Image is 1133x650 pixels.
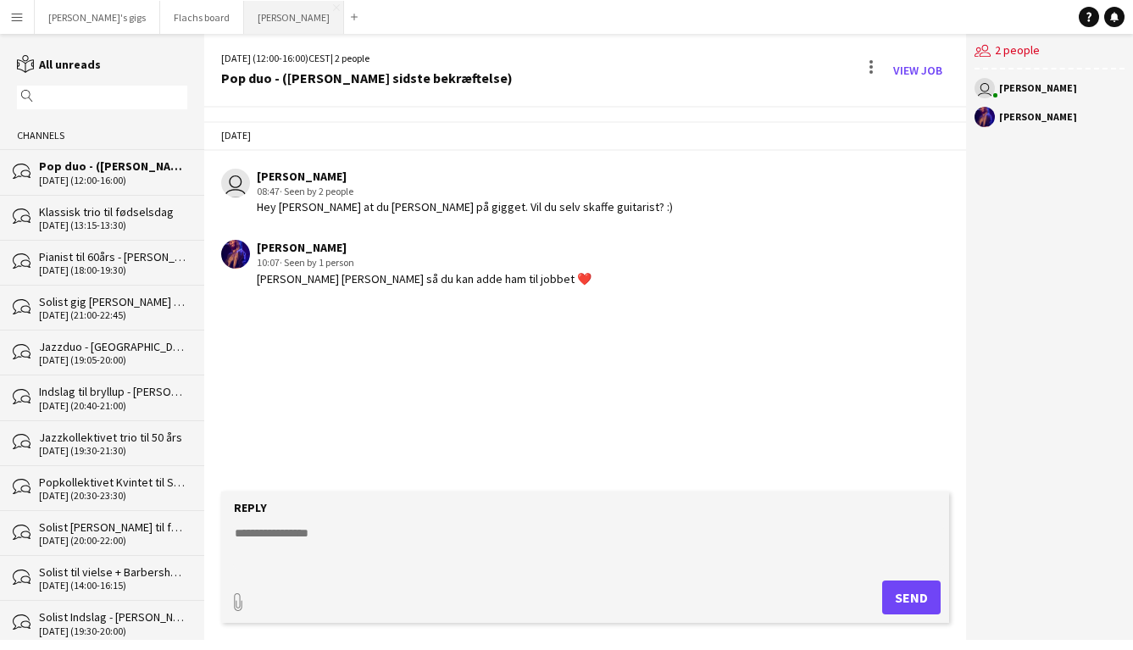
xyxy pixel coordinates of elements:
[39,204,187,219] div: Klassisk trio til fødselsdag
[39,264,187,276] div: [DATE] (18:00-19:30)
[39,384,187,399] div: Indslag til bryllup - [PERSON_NAME]
[221,51,513,66] div: [DATE] (12:00-16:00) | 2 people
[35,1,160,34] button: [PERSON_NAME]'s gigs
[234,500,267,515] label: Reply
[257,184,673,199] div: 08:47
[221,70,513,86] div: Pop duo - ([PERSON_NAME] sidste bekræftelse)
[882,581,941,614] button: Send
[886,57,949,84] a: View Job
[257,199,673,214] div: Hey [PERSON_NAME] at du [PERSON_NAME] på gigget. Vil du selv skaffe guitarist? :)
[204,121,966,150] div: [DATE]
[39,564,187,580] div: Solist til vielse + Barbershop kor til reception
[39,354,187,366] div: [DATE] (19:05-20:00)
[39,535,187,547] div: [DATE] (20:00-22:00)
[39,294,187,309] div: Solist gig [PERSON_NAME] til Guldbryllup
[39,249,187,264] div: Pianist til 60års - [PERSON_NAME]
[39,219,187,231] div: [DATE] (13:15-13:30)
[257,255,591,270] div: 10:07
[39,158,187,174] div: Pop duo - ([PERSON_NAME] sidste bekræftelse)
[39,339,187,354] div: Jazzduo - [GEOGRAPHIC_DATA]
[280,185,353,197] span: · Seen by 2 people
[257,240,591,255] div: [PERSON_NAME]
[39,609,187,625] div: Solist Indslag - [PERSON_NAME]
[39,625,187,637] div: [DATE] (19:30-20:00)
[39,475,187,490] div: Popkollektivet Kvintet til Sølvbryllup
[39,519,187,535] div: Solist [PERSON_NAME] til fødselsdag
[257,271,591,286] div: [PERSON_NAME] [PERSON_NAME] så du kan adde ham til jobbet ❤️
[160,1,244,34] button: Flachs board
[39,309,187,321] div: [DATE] (21:00-22:45)
[39,490,187,502] div: [DATE] (20:30-23:30)
[39,430,187,445] div: Jazzkollektivet trio til 50 års
[280,256,354,269] span: · Seen by 1 person
[39,175,187,186] div: [DATE] (12:00-16:00)
[244,1,344,34] button: [PERSON_NAME]
[257,169,673,184] div: [PERSON_NAME]
[39,580,187,592] div: [DATE] (14:00-16:15)
[999,112,1077,122] div: [PERSON_NAME]
[39,400,187,412] div: [DATE] (20:40-21:00)
[308,52,330,64] span: CEST
[975,34,1125,69] div: 2 people
[999,83,1077,93] div: [PERSON_NAME]
[39,445,187,457] div: [DATE] (19:30-21:30)
[17,57,101,72] a: All unreads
